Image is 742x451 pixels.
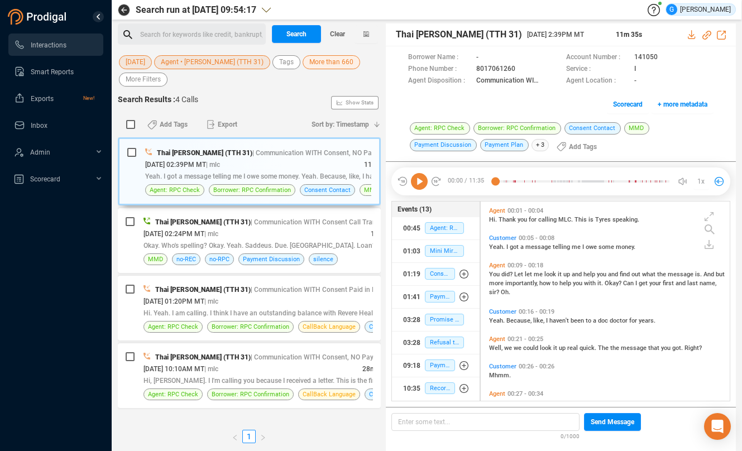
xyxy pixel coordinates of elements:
button: 01:03Mini Miranda [392,240,480,262]
span: 11m 35s [364,161,390,169]
span: Add Tags [569,138,597,156]
span: Customer [489,234,516,242]
a: 1 [243,430,255,443]
span: Yeah. [489,317,506,324]
span: Thai [PERSON_NAME] (TTH 31) [155,286,251,294]
span: me [534,271,544,278]
span: Well, [489,344,504,352]
span: last [687,280,700,287]
span: Agent [489,207,505,214]
a: Smart Reports [14,60,94,83]
span: 0/1000 [561,431,580,440]
span: MMD [148,254,163,265]
span: could [523,344,540,352]
button: Agent • [PERSON_NAME] (TTH 31) [154,55,270,69]
span: Exports [31,95,54,103]
span: G [669,4,674,15]
div: [PERSON_NAME] [666,4,731,15]
span: Like, [666,399,680,406]
span: look [544,271,558,278]
span: it. [597,280,605,287]
span: This [575,216,588,223]
span: - [476,52,478,64]
span: Borrower: RPC Confirmation [213,185,291,195]
button: Add Tags [141,116,194,133]
span: Okay. Who's spelling? Okay. Yeah. Saddeus. Due. [GEOGRAPHIC_DATA]. Loan? Fifth. Six. Terriane. Okay. [143,241,451,250]
span: sir? [489,289,501,296]
span: 11m 35s [616,31,642,39]
span: a [593,317,598,324]
span: Add Tags [160,116,188,133]
span: Agent: RPC Check [148,389,198,400]
span: 00:26 - 00:26 [516,363,557,370]
span: Send Message [591,413,634,431]
span: and [608,271,620,278]
span: that [599,399,611,406]
span: | mlc [204,365,218,373]
span: 00:21 - 00:25 [505,335,545,343]
div: Thai [PERSON_NAME] (TTH 31)| Communication WITH Consent Call Transferred[DATE] 02:24PM MT| mlc13m... [118,208,381,273]
span: how [539,280,552,287]
span: doctor [610,317,629,324]
span: have [528,399,542,406]
button: 09:18Payment Plan [392,354,480,377]
span: Agent [489,262,505,269]
span: Payment Discussion [243,254,300,265]
span: is [588,216,595,223]
span: New! [83,87,94,109]
span: [DATE] 02:39PM MT [145,161,206,169]
span: no-REC [176,254,196,265]
span: owe [586,243,599,251]
span: did? [501,271,514,278]
button: 10:35Recording Disclosure [392,377,480,400]
span: it [553,344,559,352]
a: Interactions [14,33,94,56]
span: Agent: RPC Check [148,322,198,332]
li: Smart Reports [8,60,103,83]
span: let [525,271,534,278]
span: a [520,243,525,251]
span: me [572,243,582,251]
span: some [599,243,616,251]
span: with [584,280,597,287]
span: Borrower: RPC Confirmation [212,389,289,400]
span: Thai [PERSON_NAME] (TTH 31) [155,353,251,361]
button: 01:19Consent Contact [392,263,480,285]
span: Agent [489,335,505,343]
span: got [510,243,520,251]
a: ExportsNew! [14,87,94,109]
span: but [716,271,725,278]
span: Smart Reports [31,68,74,76]
div: 01:41 [403,288,420,306]
button: Clear [321,25,355,43]
span: 28m 44s [362,365,389,373]
button: + more metadata [652,95,714,113]
span: Service : [566,64,629,75]
span: 00:00 / 11:35 [442,173,495,190]
button: More than 660 [303,55,360,69]
span: Hi. Yeah. I am calling. I think I have an outstanding balance with Revere Health. I attempted to pay [143,308,437,317]
span: 00:16 - 00:19 [516,308,557,315]
span: Inbox [31,122,47,129]
button: right [256,430,270,443]
span: CBR [369,322,381,332]
span: [DATE] 01:20PM MT [143,298,204,305]
img: prodigal-logo [8,9,69,25]
span: Clear [330,25,345,43]
span: money. [616,243,635,251]
span: Payment Discussion [410,139,477,151]
span: [DATE] 02:24PM MT [143,230,204,238]
span: Okay? [605,280,623,287]
span: Agent: RPC Check [410,122,470,135]
span: 00:01 - 00:04 [505,207,545,214]
span: I [635,280,639,287]
span: find [620,271,631,278]
span: is. [695,271,703,278]
span: MMD [364,185,379,195]
span: out [631,271,642,278]
span: Recording Disclosure [425,382,455,394]
button: [DATE] [119,55,152,69]
span: look [540,344,553,352]
span: Tags [279,55,294,69]
li: Previous Page [228,430,242,443]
